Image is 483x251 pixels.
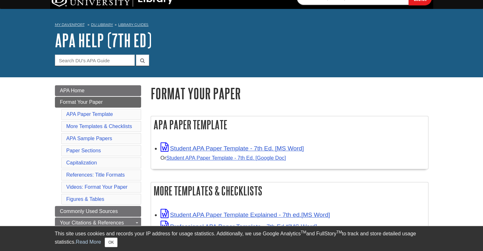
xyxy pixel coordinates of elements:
h1: Format Your Paper [151,85,428,102]
span: Your Citations & References [60,220,124,225]
a: Link opens in new window [161,145,304,152]
h2: More Templates & Checklists [151,182,428,199]
button: Close [105,238,117,247]
a: Videos: Format Your Paper [66,184,128,190]
a: Figures & Tables [66,196,104,202]
a: Your Citations & References [55,217,141,228]
span: Format Your Paper [60,99,103,105]
a: Format Your Paper [55,97,141,108]
a: Read More [76,239,101,245]
div: This site uses cookies and records your IP address for usage statistics. Additionally, we use Goo... [55,230,428,247]
a: Paper Sections [66,148,101,153]
sup: TM [301,230,306,234]
a: Library Guides [118,22,148,27]
nav: breadcrumb [55,20,428,31]
span: APA Home [60,88,85,93]
a: Link opens in new window [161,223,317,230]
a: APA Help (7th Ed) [55,30,152,50]
a: DU Library [91,22,113,27]
a: APA Home [55,85,141,96]
a: Capitalization [66,160,97,165]
input: Search DU's APA Guide [55,55,135,66]
a: APA Paper Template [66,111,113,117]
span: Commonly Used Sources [60,209,118,214]
small: Or [161,155,286,161]
a: More Templates & Checklists [66,124,132,129]
a: APA Sample Papers [66,136,112,141]
a: Student APA Paper Template - 7th Ed. [Google Doc] [166,155,286,161]
h2: APA Paper Template [151,116,428,133]
a: References: Title Formats [66,172,125,178]
a: Link opens in new window [161,211,330,218]
a: My Davenport [55,22,85,27]
a: Commonly Used Sources [55,206,141,217]
sup: TM [336,230,342,234]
